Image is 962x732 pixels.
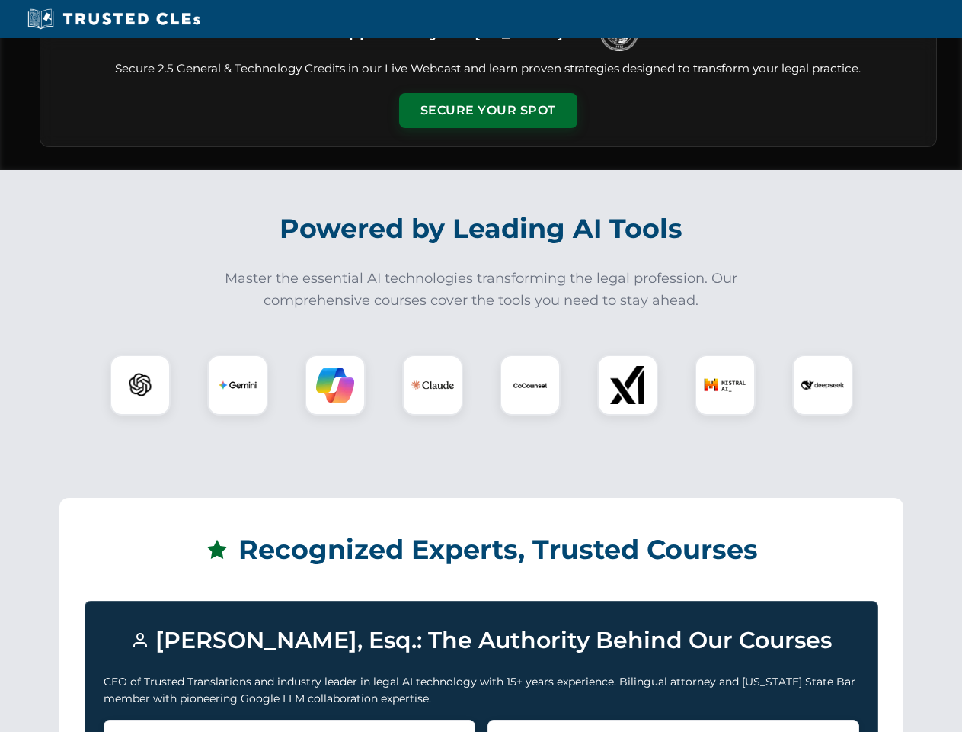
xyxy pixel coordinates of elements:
[23,8,205,30] img: Trusted CLEs
[792,355,853,416] div: DeepSeek
[104,673,859,708] p: CEO of Trusted Translations and industry leader in legal AI technology with 15+ years experience....
[511,366,549,404] img: CoCounsel Logo
[215,268,748,312] p: Master the essential AI technologies transforming the legal profession. Our comprehensive courses...
[85,523,878,576] h2: Recognized Experts, Trusted Courses
[801,364,844,406] img: DeepSeek Logo
[411,364,454,406] img: Claude Logo
[500,355,561,416] div: CoCounsel
[402,355,463,416] div: Claude
[695,355,756,416] div: Mistral AI
[399,93,577,128] button: Secure Your Spot
[59,60,918,78] p: Secure 2.5 General & Technology Credits in our Live Webcast and learn proven strategies designed ...
[219,366,257,404] img: Gemini Logo
[609,366,647,404] img: xAI Logo
[597,355,658,416] div: xAI
[316,366,354,404] img: Copilot Logo
[118,363,162,407] img: ChatGPT Logo
[59,202,903,255] h2: Powered by Leading AI Tools
[207,355,268,416] div: Gemini
[305,355,366,416] div: Copilot
[704,364,746,406] img: Mistral AI Logo
[110,355,171,416] div: ChatGPT
[104,620,859,661] h3: [PERSON_NAME], Esq.: The Authority Behind Our Courses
